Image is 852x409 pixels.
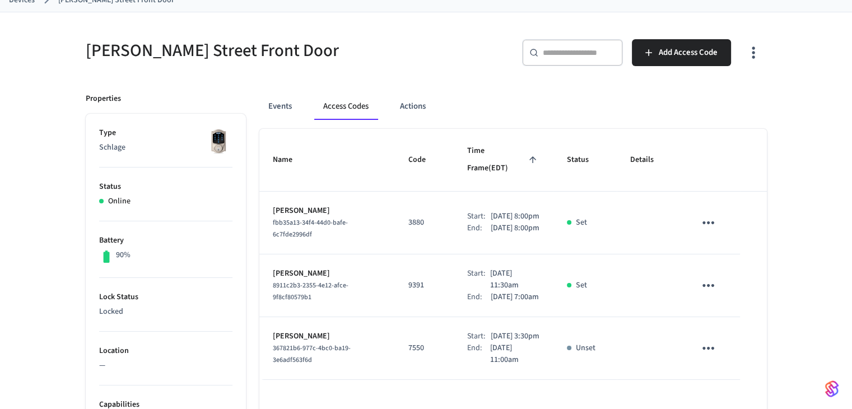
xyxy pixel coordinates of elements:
div: End: [467,222,491,234]
p: Status [99,181,232,193]
p: [DATE] 7:00am [491,291,539,303]
span: Time Frame(EDT) [467,142,540,178]
span: 8911c2b3-2355-4e12-afce-9f8cf80579b1 [273,281,348,302]
p: — [99,360,232,371]
p: [DATE] 8:00pm [491,222,539,234]
div: Start: [467,268,490,291]
button: Events [259,93,301,120]
p: [DATE] 3:30pm [491,331,539,342]
span: fbb35a13-34f4-44d0-bafe-6c7fde2996df [273,218,348,239]
p: Set [576,217,587,229]
div: End: [467,342,490,366]
span: Code [408,151,440,169]
p: 90% [116,249,131,261]
p: [PERSON_NAME] [273,268,382,280]
img: SeamLogoGradient.69752ec5.svg [825,380,839,398]
div: ant example [259,93,767,120]
div: Start: [467,211,491,222]
p: [PERSON_NAME] [273,331,382,342]
img: Schlage Sense Smart Deadbolt with Camelot Trim, Front [204,127,232,155]
p: 7550 [408,342,440,354]
div: Start: [467,331,491,342]
span: Add Access Code [659,45,718,60]
p: [DATE] 11:30am [490,268,541,291]
button: Add Access Code [632,39,731,66]
button: Actions [391,93,435,120]
p: Lock Status [99,291,232,303]
p: Type [99,127,232,139]
p: Locked [99,306,232,318]
span: Status [567,151,603,169]
p: 3880 [408,217,440,229]
h5: [PERSON_NAME] Street Front Door [86,39,420,62]
p: Properties [86,93,121,105]
p: [PERSON_NAME] [273,205,382,217]
div: End: [467,291,491,303]
p: Schlage [99,142,232,154]
p: Online [108,196,131,207]
span: Details [630,151,668,169]
p: 9391 [408,280,440,291]
p: [DATE] 8:00pm [491,211,539,222]
p: Set [576,280,587,291]
span: Name [273,151,307,169]
p: Unset [576,342,595,354]
p: Battery [99,235,232,247]
button: Access Codes [314,93,378,120]
p: Location [99,345,232,357]
p: [DATE] 11:00am [490,342,541,366]
table: sticky table [259,129,767,380]
span: 367821b6-977c-4bc0-ba19-3e6adf563f6d [273,343,351,365]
